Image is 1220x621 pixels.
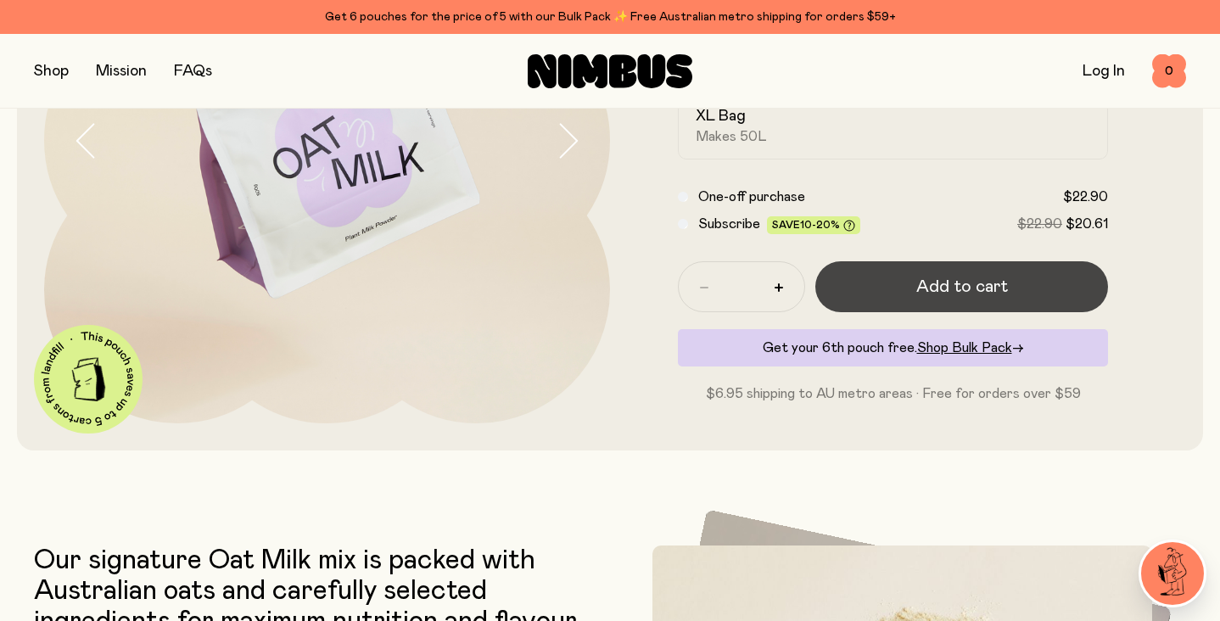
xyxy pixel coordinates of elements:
a: Shop Bulk Pack→ [917,341,1024,355]
span: Add to cart [916,275,1008,299]
p: $6.95 shipping to AU metro areas · Free for orders over $59 [678,383,1108,404]
span: 10-20% [800,220,840,230]
a: Mission [96,64,147,79]
span: Save [772,220,855,232]
button: Add to cart [815,261,1108,312]
button: 0 [1152,54,1186,88]
span: Shop Bulk Pack [917,341,1012,355]
img: agent [1141,542,1204,605]
span: $22.90 [1017,217,1062,231]
span: $22.90 [1063,190,1108,204]
span: One-off purchase [698,190,805,204]
span: Subscribe [698,217,760,231]
div: Get your 6th pouch free. [678,329,1108,366]
h2: XL Bag [696,106,746,126]
div: Get 6 pouches for the price of 5 with our Bulk Pack ✨ Free Australian metro shipping for orders $59+ [34,7,1186,27]
span: $20.61 [1066,217,1108,231]
a: Log In [1083,64,1125,79]
span: Makes 50L [696,128,767,145]
a: FAQs [174,64,212,79]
